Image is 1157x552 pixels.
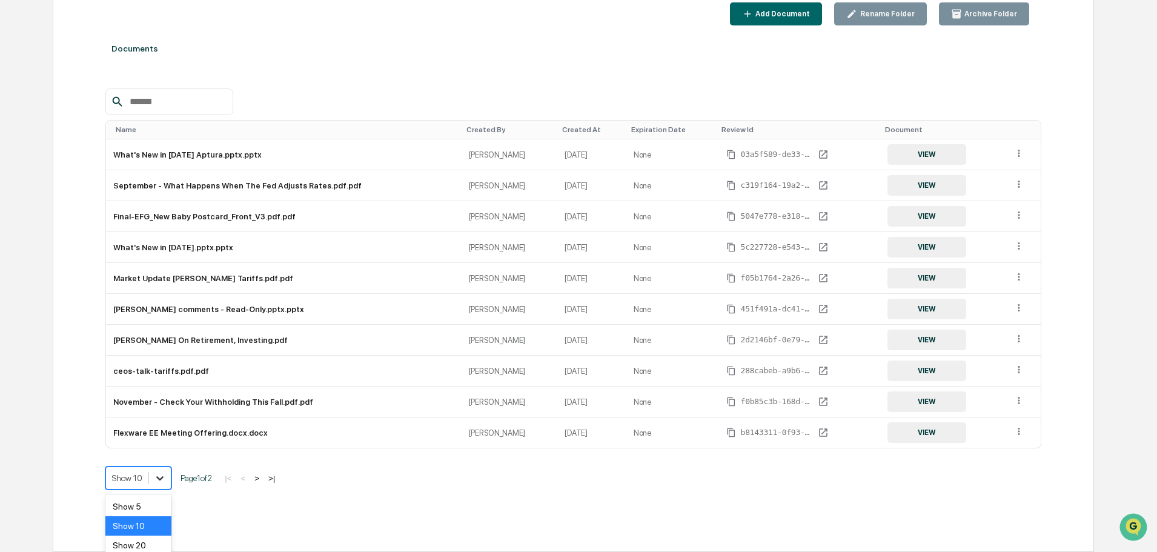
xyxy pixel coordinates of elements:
a: 🖐️Preclearance [7,243,83,265]
button: VIEW [887,144,966,165]
a: Powered byPylon [85,300,147,310]
a: View Review [816,364,830,378]
button: VIEW [887,361,966,381]
span: [DATE] [107,165,132,175]
td: ceos-talk-tariffs.pdf.pdf [106,356,461,387]
button: Copy Id [724,147,738,162]
a: View Review [816,209,830,224]
td: None [626,325,717,356]
div: Documents [105,32,1041,65]
img: Tammy Steffen [12,153,31,173]
td: [DATE] [557,201,626,232]
div: Rename Folder [858,10,915,18]
td: [PERSON_NAME] [462,325,558,356]
div: Add Document [753,10,810,18]
span: 451f491a-dc41-4a82-a781-9ed574254d46 [741,304,814,314]
td: [DATE] [557,139,626,170]
td: Final-EFG_New Baby Postcard_Front_V3.pdf.pdf [106,201,461,232]
td: [PERSON_NAME] [462,201,558,232]
a: View Review [816,302,830,316]
button: VIEW [887,206,966,227]
p: How can we help? [12,25,220,45]
button: Copy Id [724,364,738,378]
td: [DATE] [557,170,626,201]
div: Toggle SortBy [885,125,1001,134]
span: 5c227728-e543-4207-a129-ce291ffd89d1 [741,242,814,252]
div: 🖐️ [12,249,22,259]
td: September - What Happens When The Fed Adjusts Rates.pdf.pdf [106,170,461,201]
button: Copy Id [724,240,738,254]
a: View Review [816,394,830,409]
span: • [101,198,105,207]
button: Start new chat [206,96,220,111]
div: We're available if you need us! [55,105,167,115]
span: Data Lookup [24,271,76,283]
div: Start new chat [55,93,199,105]
td: [PERSON_NAME] [462,356,558,387]
span: [DATE] [107,198,132,207]
a: View Review [816,333,830,347]
button: VIEW [887,175,966,196]
div: Toggle SortBy [721,125,875,134]
td: None [626,263,717,294]
td: Market Update [PERSON_NAME] Tariffs.pdf.pdf [106,263,461,294]
span: [PERSON_NAME] [38,198,98,207]
td: [DATE] [557,356,626,387]
div: 🗄️ [88,249,98,259]
td: [PERSON_NAME] On Retirement, Investing.pdf [106,325,461,356]
button: Archive Folder [939,2,1030,26]
div: Archive Folder [962,10,1017,18]
button: VIEW [887,391,966,412]
td: [PERSON_NAME] [462,232,558,263]
a: 🗄️Attestations [83,243,155,265]
span: f05b1764-2a26-44c6-82ee-0f4f3a74c9e5 [741,273,814,283]
span: Preclearance [24,248,78,260]
span: Pylon [121,301,147,310]
button: < [237,473,249,484]
button: > [251,473,263,484]
span: b8143311-0f93-4247-aa17-a1a542a6a483 [741,428,814,437]
td: None [626,139,717,170]
div: Show 5 [105,497,171,516]
td: [DATE] [557,294,626,325]
td: None [626,387,717,417]
a: View Review [816,271,830,285]
img: 8933085812038_c878075ebb4cc5468115_72.jpg [25,93,47,115]
a: View Review [816,178,830,193]
td: [PERSON_NAME] [462,170,558,201]
td: [PERSON_NAME] [462,139,558,170]
button: Add Document [730,2,823,26]
div: 🔎 [12,272,22,282]
td: [DATE] [557,325,626,356]
span: Page 1 of 2 [181,473,212,483]
button: |< [221,473,235,484]
iframe: Open customer support [1118,512,1151,545]
button: Copy Id [724,425,738,440]
td: Flexware EE Meeting Offering.docx.docx [106,417,461,448]
div: Toggle SortBy [631,125,712,134]
td: [DATE] [557,387,626,417]
button: Copy Id [724,333,738,347]
span: [PERSON_NAME] [38,165,98,175]
td: What's New in [DATE].pptx.pptx [106,232,461,263]
button: Copy Id [724,178,738,193]
td: [PERSON_NAME] comments - Read-Only.pptx.pptx [106,294,461,325]
span: • [101,165,105,175]
span: 288cabeb-a9b6-4d1e-9eb5-f616a50a8f41 [741,366,814,376]
button: Rename Folder [834,2,927,26]
td: None [626,232,717,263]
button: Copy Id [724,394,738,409]
span: Attestations [100,248,150,260]
a: View Review [816,425,830,440]
td: [DATE] [557,263,626,294]
button: VIEW [887,237,966,258]
div: Past conversations [12,135,81,144]
button: Copy Id [724,302,738,316]
img: Tammy Steffen [12,186,31,205]
button: See all [188,132,220,147]
span: c319f164-19a2-4217-a5b9-3303ad18699e [741,181,814,190]
td: None [626,170,717,201]
div: Toggle SortBy [466,125,553,134]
